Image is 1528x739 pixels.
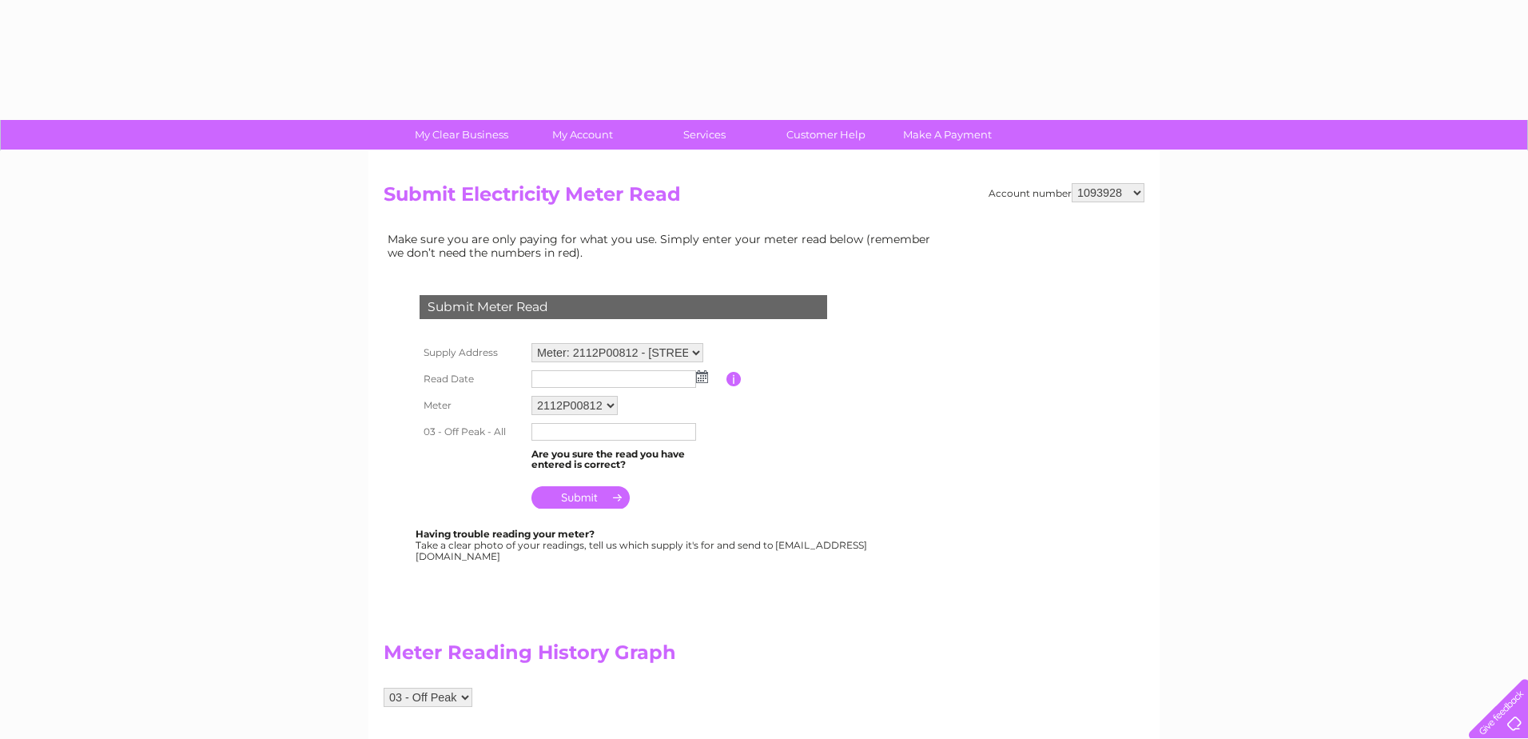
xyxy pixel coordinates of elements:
[396,120,527,150] a: My Clear Business
[639,120,770,150] a: Services
[726,372,742,386] input: Information
[384,183,1144,214] h2: Submit Electricity Meter Read
[384,641,943,672] h2: Meter Reading History Graph
[989,183,1144,202] div: Account number
[531,486,630,509] input: Submit
[416,419,527,445] th: 03 - Off Peak - All
[416,528,595,540] b: Having trouble reading your meter?
[384,229,943,262] td: Make sure you are only paying for what you use. Simply enter your meter read below (remember we d...
[881,120,1013,150] a: Make A Payment
[517,120,649,150] a: My Account
[420,295,827,319] div: Submit Meter Read
[696,370,708,383] img: ...
[527,445,726,475] td: Are you sure the read you have entered is correct?
[760,120,892,150] a: Customer Help
[416,366,527,392] th: Read Date
[416,392,527,419] th: Meter
[416,339,527,366] th: Supply Address
[416,529,869,561] div: Take a clear photo of your readings, tell us which supply it's for and send to [EMAIL_ADDRESS][DO...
